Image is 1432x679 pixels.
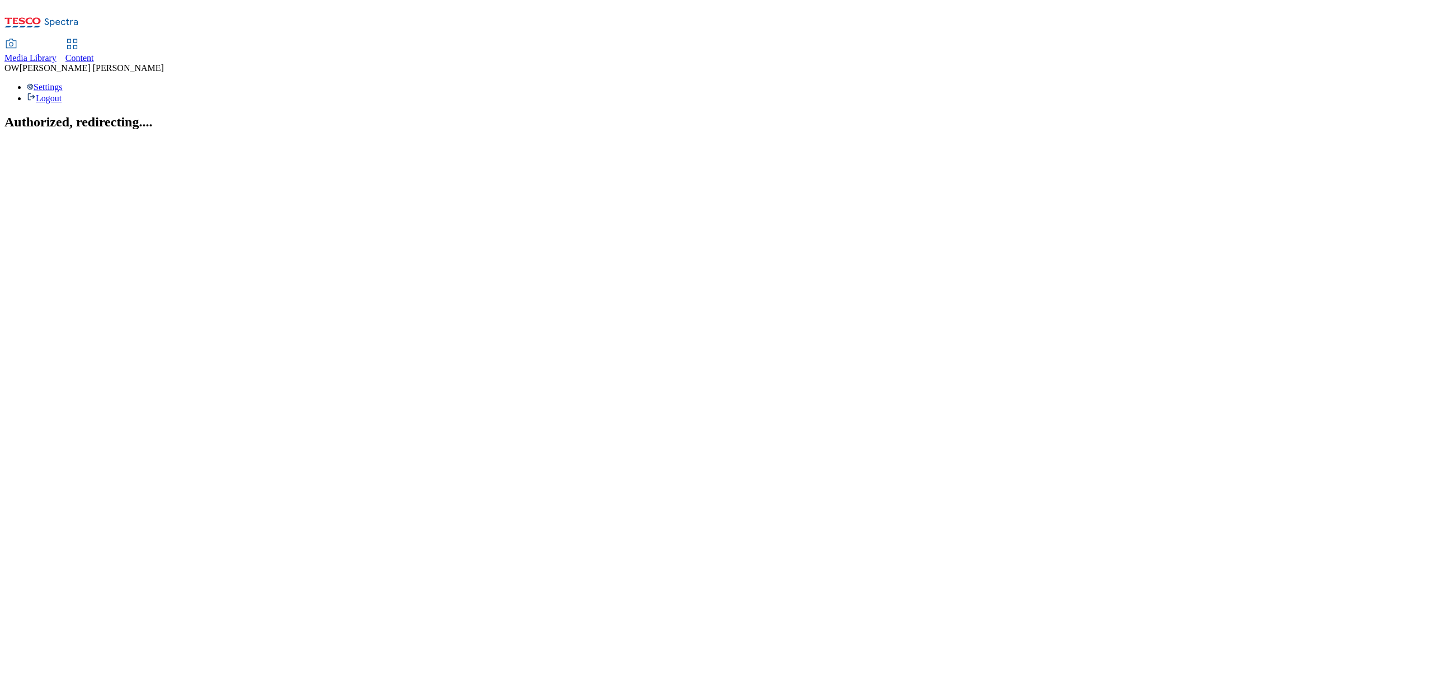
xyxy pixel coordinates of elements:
a: Content [65,40,94,63]
span: Content [65,53,94,63]
span: Media Library [4,53,56,63]
h2: Authorized, redirecting.... [4,115,1428,130]
a: Settings [27,82,63,92]
span: [PERSON_NAME] [PERSON_NAME] [20,63,164,73]
a: Media Library [4,40,56,63]
span: OW [4,63,20,73]
a: Logout [27,93,62,103]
